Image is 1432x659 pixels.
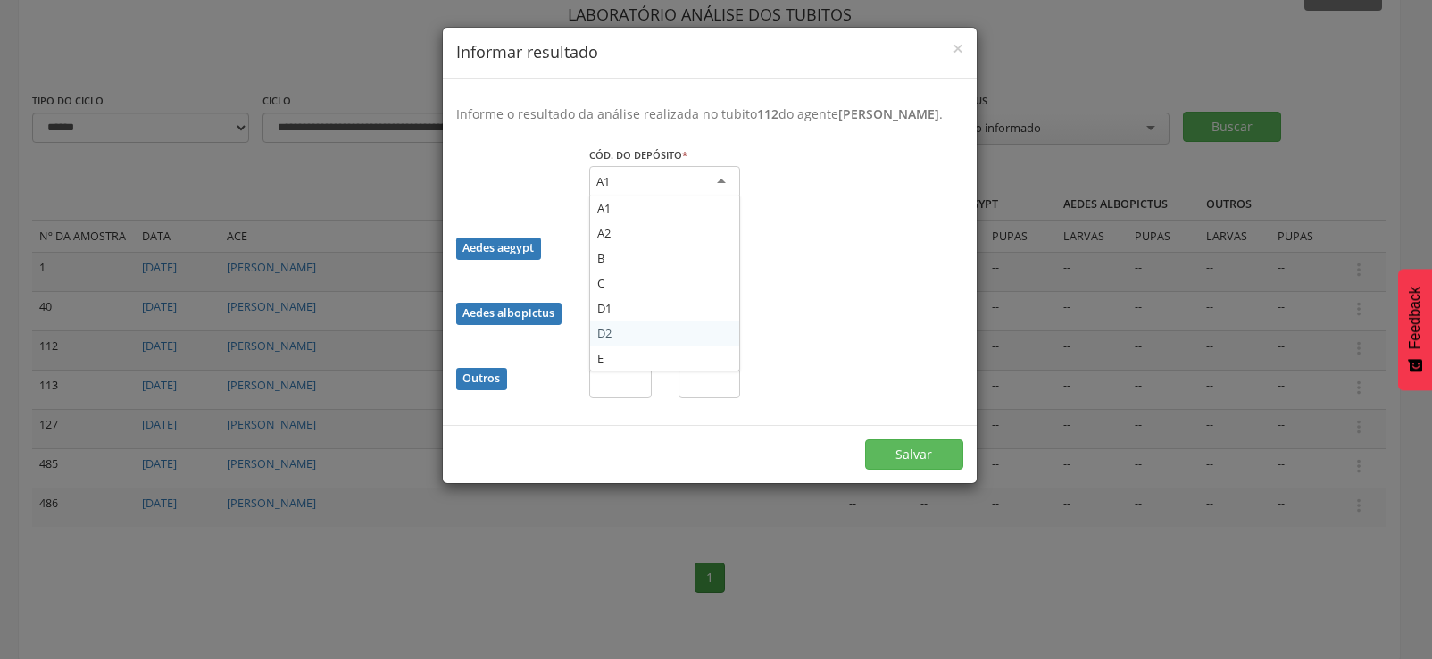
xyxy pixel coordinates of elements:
div: D1 [590,296,739,321]
div: A2 [590,221,739,246]
div: Aedes aegypt [456,238,541,260]
span: × [953,36,963,61]
div: E [590,346,739,371]
h4: Informar resultado [456,41,963,64]
div: C [590,271,739,296]
div: Aedes albopictus [456,303,562,325]
div: D2 [590,321,739,346]
div: B [590,246,739,271]
b: 112 [757,105,778,122]
div: A1 [590,196,739,221]
button: Feedback - Mostrar pesquisa [1398,269,1432,390]
button: Salvar [865,439,963,470]
b: [PERSON_NAME] [838,105,939,122]
p: Informe o resultado da análise realizada no tubito do agente . [456,105,963,123]
label: Cód. do depósito [589,148,687,163]
button: Close [953,39,963,58]
div: Outros [456,368,507,390]
span: Feedback [1407,287,1423,349]
div: A1 [596,173,610,189]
